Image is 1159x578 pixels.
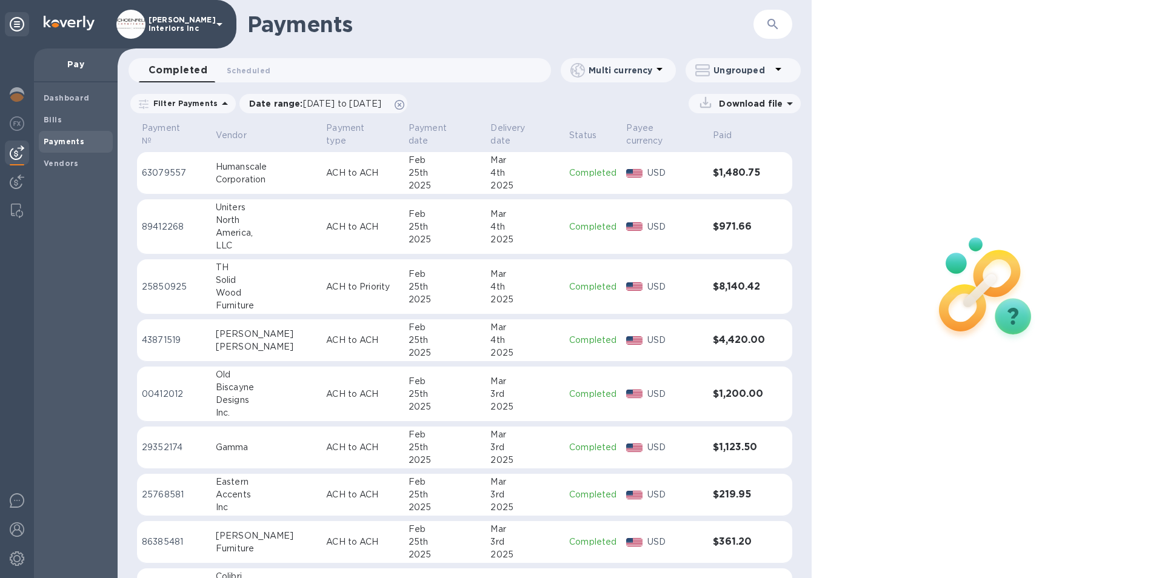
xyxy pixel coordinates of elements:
[44,58,108,70] p: Pay
[409,523,481,536] div: Feb
[626,538,643,546] img: USD
[216,476,316,488] div: Eastern
[216,227,316,239] div: America,
[216,129,262,142] span: Vendor
[44,159,79,168] b: Vendors
[409,321,481,334] div: Feb
[647,334,703,347] p: USD
[216,501,316,514] div: Inc
[490,167,559,179] div: 4th
[142,122,190,147] p: Payment №
[490,221,559,233] div: 4th
[647,221,703,233] p: USD
[626,282,643,291] img: USD
[142,488,206,501] p: 25768581
[239,94,407,113] div: Date range:[DATE] to [DATE]
[409,476,481,488] div: Feb
[490,523,559,536] div: Mar
[409,347,481,359] div: 2025
[490,441,559,454] div: 3rd
[142,441,206,454] p: 29352174
[490,347,559,359] div: 2025
[216,394,316,407] div: Designs
[647,281,703,293] p: USD
[409,548,481,561] div: 2025
[647,441,703,454] p: USD
[216,488,316,501] div: Accents
[149,16,209,33] p: [PERSON_NAME] Interiors Inc
[216,287,316,299] div: Wood
[216,161,316,173] div: Humanscale
[216,340,316,353] div: [PERSON_NAME]
[249,98,387,110] p: Date range :
[490,334,559,347] div: 4th
[326,441,399,454] p: ACH to ACH
[490,536,559,548] div: 3rd
[569,334,616,347] p: Completed
[626,169,643,178] img: USD
[569,129,612,142] span: Status
[149,62,207,79] span: Completed
[713,64,771,76] p: Ungrouped
[490,208,559,221] div: Mar
[490,476,559,488] div: Mar
[409,488,481,501] div: 25th
[490,268,559,281] div: Mar
[409,428,481,441] div: Feb
[44,93,90,102] b: Dashboard
[713,167,768,179] h3: $1,480.75
[626,491,643,499] img: USD
[326,122,383,147] p: Payment type
[409,454,481,467] div: 2025
[216,328,316,340] div: [PERSON_NAME]
[626,222,643,231] img: USD
[409,208,481,221] div: Feb
[626,122,703,147] span: Payee currency
[409,536,481,548] div: 25th
[490,122,559,147] span: Delivery date
[713,442,768,453] h3: $1,123.50
[303,99,381,108] span: [DATE] to [DATE]
[326,536,399,548] p: ACH to ACH
[490,293,559,306] div: 2025
[216,381,316,394] div: Biscayne
[142,221,206,233] p: 89412268
[569,167,616,179] p: Completed
[569,536,616,548] p: Completed
[326,334,399,347] p: ACH to ACH
[216,214,316,227] div: North
[647,536,703,548] p: USD
[714,98,783,110] p: Download file
[569,388,616,400] p: Completed
[490,488,559,501] div: 3rd
[490,281,559,293] div: 4th
[713,388,768,400] h3: $1,200.00
[490,400,559,413] div: 2025
[626,390,643,398] img: USD
[409,375,481,388] div: Feb
[409,441,481,454] div: 25th
[490,154,559,167] div: Mar
[149,98,218,108] p: Filter Payments
[142,167,206,179] p: 63079557
[569,488,616,501] p: Completed
[409,281,481,293] div: 25th
[326,167,399,179] p: ACH to ACH
[142,536,206,548] p: 86385481
[490,321,559,334] div: Mar
[647,167,703,179] p: USD
[216,201,316,214] div: Uniters
[490,122,544,147] p: Delivery date
[216,299,316,312] div: Furniture
[216,441,316,454] div: Gamma
[490,233,559,246] div: 2025
[216,173,316,186] div: Corporation
[216,274,316,287] div: Solid
[326,488,399,501] p: ACH to ACH
[409,293,481,306] div: 2025
[713,334,768,346] h3: $4,420.00
[409,233,481,246] div: 2025
[227,64,270,77] span: Scheduled
[569,441,616,454] p: Completed
[713,129,732,142] p: Paid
